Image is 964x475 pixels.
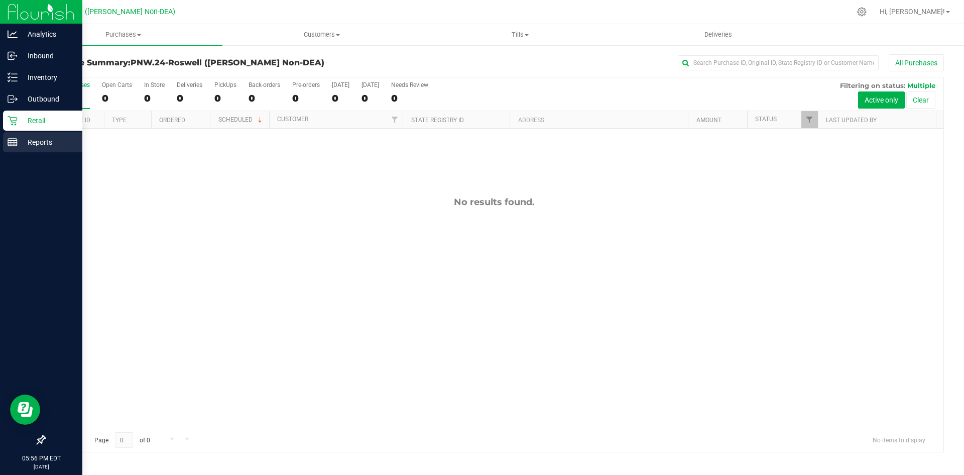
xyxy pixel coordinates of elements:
[159,117,185,124] a: Ordered
[214,92,236,104] div: 0
[840,81,905,89] span: Filtering on status:
[755,116,777,123] a: Status
[102,92,132,104] div: 0
[678,55,879,70] input: Search Purchase ID, Original ID, State Registry ID or Customer Name...
[907,81,935,89] span: Multiple
[30,8,175,16] span: PNW.24-Roswell ([PERSON_NAME] Non-DEA)
[801,111,818,128] a: Filter
[691,30,746,39] span: Deliveries
[277,116,308,123] a: Customer
[218,116,264,123] a: Scheduled
[249,92,280,104] div: 0
[510,111,688,129] th: Address
[223,30,420,39] span: Customers
[8,137,18,147] inline-svg: Reports
[906,91,935,109] button: Clear
[858,91,905,109] button: Active only
[10,395,40,425] iframe: Resource center
[889,54,944,71] button: All Purchases
[8,29,18,39] inline-svg: Analytics
[131,58,324,67] span: PNW.24-Roswell ([PERSON_NAME] Non-DEA)
[421,30,619,39] span: Tills
[18,50,78,62] p: Inbound
[5,463,78,470] p: [DATE]
[249,81,280,88] div: Back-orders
[214,81,236,88] div: PickUps
[332,81,349,88] div: [DATE]
[361,92,379,104] div: 0
[222,24,421,45] a: Customers
[86,432,158,448] span: Page of 0
[8,72,18,82] inline-svg: Inventory
[144,92,165,104] div: 0
[102,81,132,88] div: Open Carts
[696,117,721,124] a: Amount
[411,117,464,124] a: State Registry ID
[144,81,165,88] div: In Store
[44,58,344,67] h3: Purchase Summary:
[24,30,222,39] span: Purchases
[292,81,320,88] div: Pre-orders
[391,81,428,88] div: Needs Review
[361,81,379,88] div: [DATE]
[8,94,18,104] inline-svg: Outbound
[177,81,202,88] div: Deliveries
[386,111,403,128] a: Filter
[865,432,933,447] span: No items to display
[421,24,619,45] a: Tills
[177,92,202,104] div: 0
[826,117,877,124] a: Last Updated By
[332,92,349,104] div: 0
[391,92,428,104] div: 0
[8,51,18,61] inline-svg: Inbound
[5,454,78,463] p: 05:56 PM EDT
[18,93,78,105] p: Outbound
[18,71,78,83] p: Inventory
[45,197,943,208] div: No results found.
[856,7,868,17] div: Manage settings
[880,8,945,16] span: Hi, [PERSON_NAME]!
[18,28,78,40] p: Analytics
[292,92,320,104] div: 0
[619,24,817,45] a: Deliveries
[18,115,78,127] p: Retail
[112,117,127,124] a: Type
[8,116,18,126] inline-svg: Retail
[18,136,78,148] p: Reports
[24,24,222,45] a: Purchases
